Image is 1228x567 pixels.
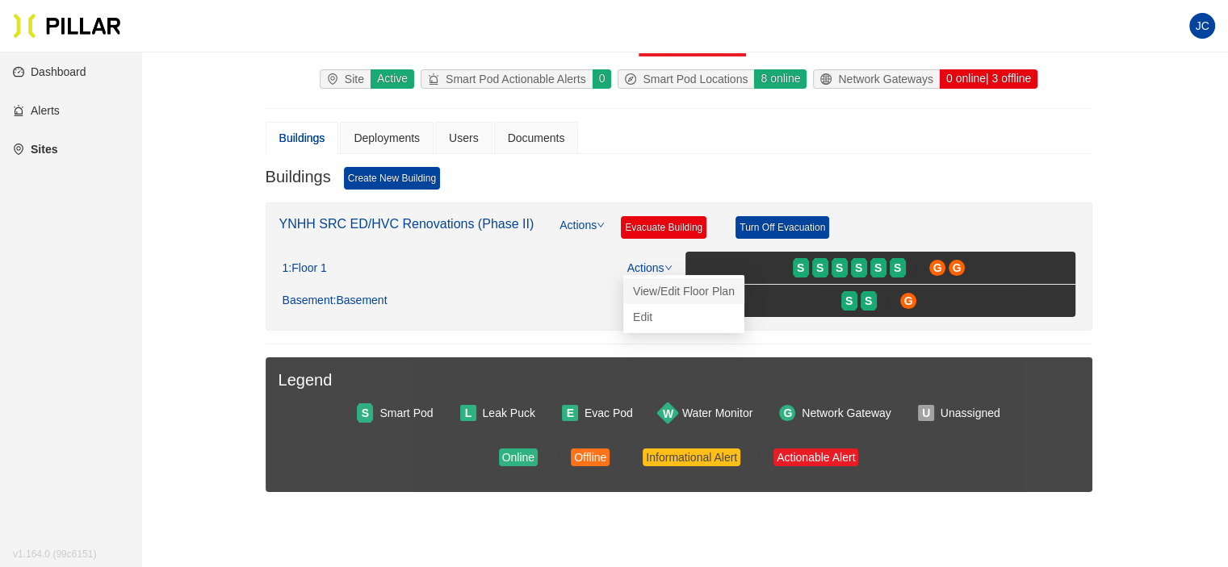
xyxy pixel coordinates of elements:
div: Users [449,129,479,147]
div: 0 online | 3 offline [939,69,1037,89]
a: Turn Off Evacuation [736,216,829,239]
span: S [865,292,872,310]
div: Network Gateways [814,70,939,88]
div: Active [370,69,414,89]
a: alertAlerts [13,104,60,117]
img: Pillar Technologies [13,13,121,39]
span: S [874,259,882,277]
div: Deployments [354,129,420,147]
div: Leak Puck [483,404,535,422]
div: 1 [283,261,327,276]
div: Documents [508,129,565,147]
div: Smart Pod [379,404,433,422]
h3: Buildings [266,167,331,190]
div: 0 [592,69,612,89]
h3: Legend [279,370,1079,390]
span: down [597,221,605,229]
a: Create New Building [344,167,440,190]
span: S [855,259,862,277]
a: alertSmart Pod Actionable Alerts0 [417,69,614,89]
span: JC [1195,13,1209,39]
div: Informational Alert [646,448,737,466]
span: S [816,259,824,277]
a: View/Edit Floor Plan [633,282,735,300]
span: L [465,404,472,422]
span: S [845,292,853,310]
span: : Floor 1 [288,261,326,276]
span: G [783,404,792,422]
div: Actionable Alert [777,448,855,466]
span: environment [327,73,345,85]
a: Actions [627,261,673,274]
div: Smart Pod Locations [618,70,754,88]
div: 8 online [753,69,807,89]
span: compass [625,73,643,85]
a: Edit [633,308,652,326]
span: global [820,73,838,85]
a: Actions [560,216,605,252]
span: down [664,264,673,272]
span: : Basement [333,294,388,308]
span: S [836,259,843,277]
span: S [797,259,804,277]
div: Smart Pod Actionable Alerts [421,70,593,88]
span: G [953,259,962,277]
div: Online [502,448,534,466]
div: Offline [574,448,606,466]
a: YNHH SRC ED/HVC Renovations (Phase II) [279,217,534,231]
a: environmentSites [13,143,57,156]
div: Buildings [279,129,325,147]
a: Evacuate Building [621,216,706,239]
div: Basement [283,294,388,308]
span: E [567,404,574,422]
span: S [362,404,369,422]
div: Unassigned [941,404,1000,422]
a: dashboardDashboard [13,65,86,78]
span: W [663,404,673,422]
div: Water Monitor [682,404,752,422]
div: Network Gateway [802,404,891,422]
span: alert [428,73,446,85]
span: G [933,259,942,277]
div: Site [321,70,371,88]
span: S [894,259,901,277]
span: U [922,404,930,422]
div: Evac Pod [585,404,633,422]
span: G [904,292,913,310]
